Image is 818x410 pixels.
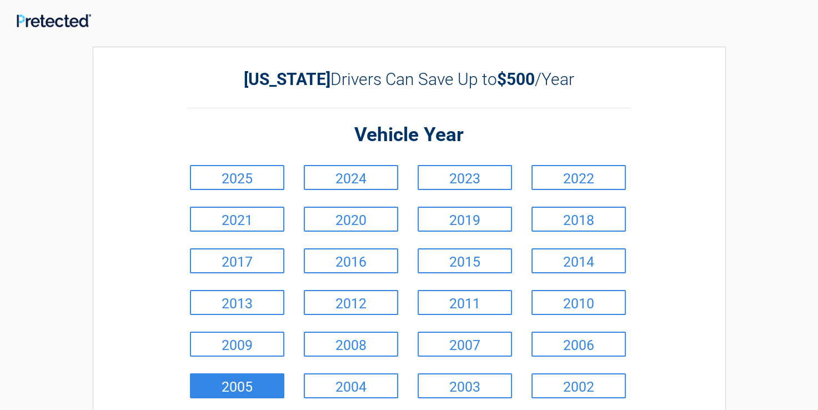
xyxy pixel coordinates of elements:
a: 2007 [418,332,512,357]
b: $500 [497,69,535,89]
a: 2021 [190,207,284,232]
a: 2009 [190,332,284,357]
a: 2017 [190,248,284,273]
a: 2025 [190,165,284,190]
a: 2024 [304,165,398,190]
a: 2008 [304,332,398,357]
img: Main Logo [17,14,91,27]
a: 2004 [304,373,398,398]
a: 2018 [531,207,626,232]
b: [US_STATE] [244,69,330,89]
a: 2011 [418,290,512,315]
a: 2019 [418,207,512,232]
a: 2003 [418,373,512,398]
a: 2012 [304,290,398,315]
a: 2006 [531,332,626,357]
a: 2023 [418,165,512,190]
a: 2015 [418,248,512,273]
h2: Drivers Can Save Up to /Year [187,69,631,89]
a: 2002 [531,373,626,398]
a: 2010 [531,290,626,315]
a: 2005 [190,373,284,398]
a: 2014 [531,248,626,273]
a: 2016 [304,248,398,273]
a: 2020 [304,207,398,232]
a: 2013 [190,290,284,315]
a: 2022 [531,165,626,190]
h2: Vehicle Year [187,122,631,148]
